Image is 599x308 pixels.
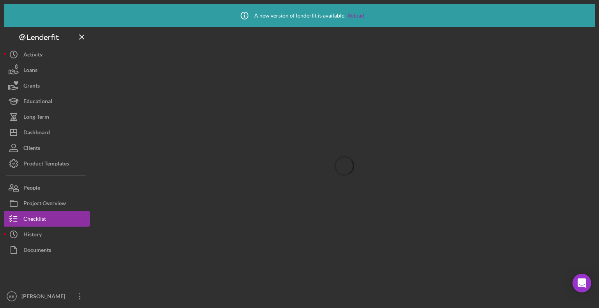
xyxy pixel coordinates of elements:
[4,140,90,156] button: Clients
[4,227,90,242] button: History
[19,289,70,306] div: [PERSON_NAME]
[23,156,69,173] div: Product Templates
[4,242,90,258] button: Documents
[4,125,90,140] button: Dashboard
[23,140,40,158] div: Clients
[4,78,90,93] button: Grants
[9,294,14,299] text: EE
[4,211,90,227] button: Checklist
[4,93,90,109] button: Educational
[4,156,90,171] button: Product Templates
[23,242,51,260] div: Documents
[572,274,591,292] div: Open Intercom Messenger
[23,227,42,244] div: History
[4,289,90,304] button: EE[PERSON_NAME]
[235,6,364,25] div: A new version of lenderfit is available.
[23,78,40,95] div: Grants
[23,93,52,111] div: Educational
[23,211,46,229] div: Checklist
[23,125,50,142] div: Dashboard
[347,12,364,19] a: Reload
[23,62,37,80] div: Loans
[4,47,90,62] button: Activity
[23,195,66,213] div: Project Overview
[23,47,43,64] div: Activity
[4,109,90,125] button: Long-Term
[4,62,90,78] button: Loans
[23,109,49,127] div: Long-Term
[23,180,40,197] div: People
[4,195,90,211] button: Project Overview
[4,180,90,195] button: People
